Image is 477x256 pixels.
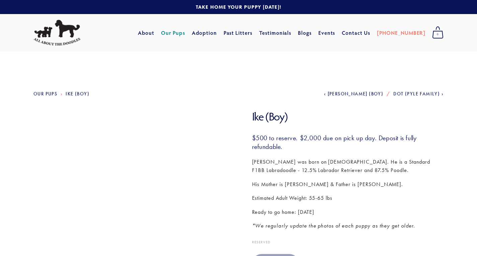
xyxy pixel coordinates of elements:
a: Dot (Pyle Family) [393,91,444,97]
p: Ready to go home: [DATE] [252,208,444,217]
img: All About The Doodles [33,20,80,46]
a: Blogs [298,27,312,39]
a: Contact Us [342,27,370,39]
span: Dot (Pyle Family) [393,91,440,97]
a: About [138,27,154,39]
a: Our Pups [33,91,57,97]
div: Reserved [252,240,444,244]
p: [PERSON_NAME] was born on [DEMOGRAPHIC_DATA]. He is a Standard F1BB Labradoodle - 12.5% Labrador ... [252,158,444,175]
a: [PERSON_NAME] (Boy) [324,91,383,97]
a: 0 items in cart [429,24,447,41]
h1: Ike (Boy) [252,110,444,123]
a: Testimonials [259,27,292,39]
a: Events [318,27,335,39]
a: Our Pups [161,27,185,39]
a: Ike (Boy) [66,91,89,97]
p: His Mother is [PERSON_NAME] & Father is [PERSON_NAME]. [252,180,444,189]
p: Estimated Adult Weight: 55-65 lbs [252,194,444,202]
a: Past Litters [224,29,253,36]
span: [PERSON_NAME] (Boy) [328,91,384,97]
span: 0 [432,30,444,39]
a: Adoption [192,27,217,39]
h3: $500 to reserve. $2,000 due on pick up day. Deposit is fully refundable. [252,134,444,151]
a: [PHONE_NUMBER] [377,27,425,39]
em: *We regularly update the photos of each puppy as they get older. [252,223,415,229]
